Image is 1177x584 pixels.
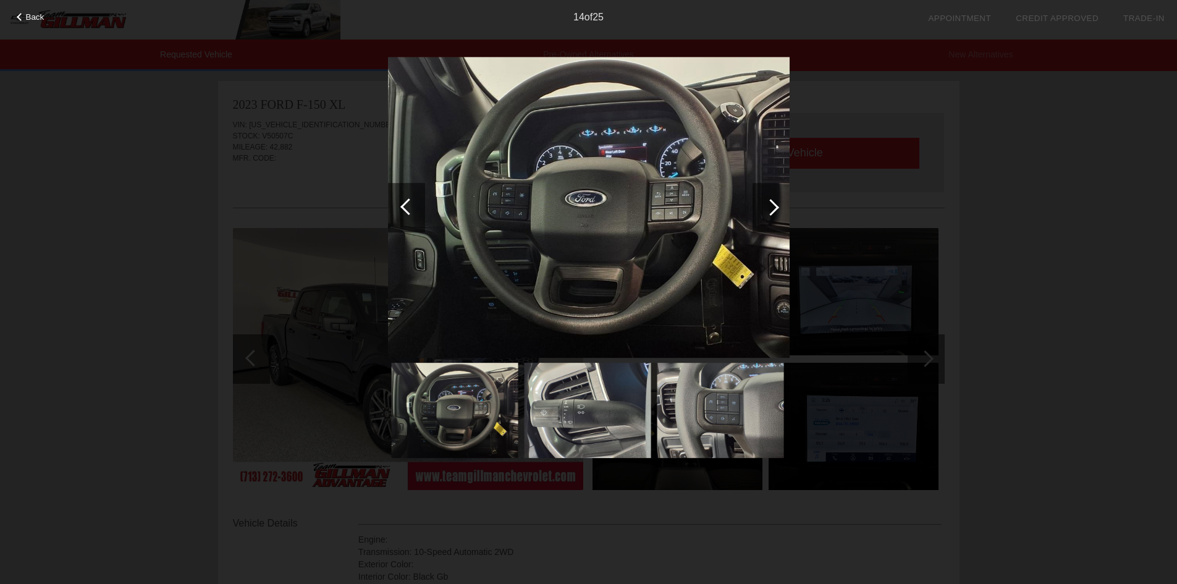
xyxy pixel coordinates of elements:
[26,12,44,22] span: Back
[928,14,991,23] a: Appointment
[573,12,584,22] span: 14
[388,57,790,358] img: a0c9dd82fd3febe1dc95d82c694cfbe2.jpg
[593,12,604,22] span: 25
[1016,14,1099,23] a: Credit Approved
[524,363,651,458] img: 396e38d339b7b3df233ef87b92fa5cac.jpg
[657,363,783,458] img: 0e659c70fb3563b5abf115ff0c1deef6.jpg
[391,363,518,458] img: a0c9dd82fd3febe1dc95d82c694cfbe2.jpg
[1123,14,1165,23] a: Trade-In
